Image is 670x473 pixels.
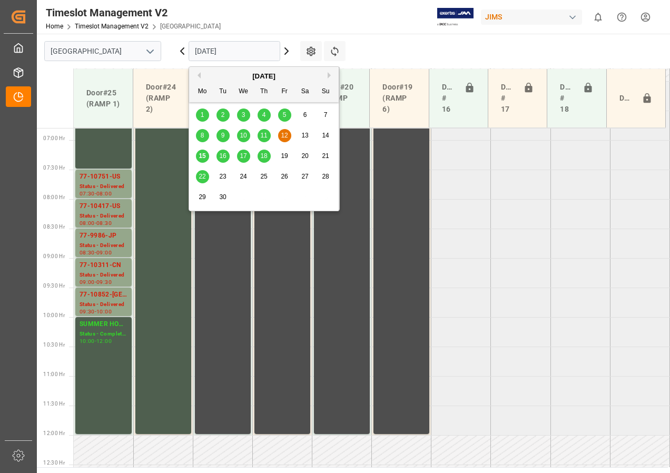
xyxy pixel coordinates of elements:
[278,150,291,163] div: Choose Friday, September 19th, 2025
[216,191,230,204] div: Choose Tuesday, September 30th, 2025
[80,271,127,280] div: Status - Delivered
[299,150,312,163] div: Choose Saturday, September 20th, 2025
[258,85,271,98] div: Th
[237,150,250,163] div: Choose Wednesday, September 17th, 2025
[192,105,336,208] div: month 2025-09
[237,170,250,183] div: Choose Wednesday, September 24th, 2025
[196,85,209,98] div: Mo
[96,191,112,196] div: 08:00
[237,109,250,122] div: Choose Wednesday, September 3rd, 2025
[497,77,519,119] div: Doors # 17
[95,309,96,314] div: -
[196,191,209,204] div: Choose Monday, September 29th, 2025
[324,111,328,119] span: 7
[301,132,308,139] span: 13
[80,260,127,271] div: 77-10311-CN
[96,309,112,314] div: 10:00
[80,212,127,221] div: Status - Delivered
[96,339,112,343] div: 12:00
[319,85,332,98] div: Su
[80,319,127,330] div: SUMMER HOURS FINAL
[219,152,226,160] span: 16
[299,109,312,122] div: Choose Saturday, September 6th, 2025
[281,132,288,139] span: 12
[299,170,312,183] div: Choose Saturday, September 27th, 2025
[142,77,183,119] div: Door#24 (RAMP 2)
[142,43,157,60] button: open menu
[189,41,280,61] input: DD-MM-YYYY
[95,250,96,255] div: -
[196,129,209,142] div: Choose Monday, September 8th, 2025
[95,280,96,284] div: -
[216,150,230,163] div: Choose Tuesday, September 16th, 2025
[319,129,332,142] div: Choose Sunday, September 14th, 2025
[43,253,65,259] span: 09:00 Hr
[258,150,271,163] div: Choose Thursday, September 18th, 2025
[43,194,65,200] span: 08:00 Hr
[262,111,266,119] span: 4
[240,152,247,160] span: 17
[219,193,226,201] span: 30
[260,152,267,160] span: 18
[80,191,95,196] div: 07:30
[303,111,307,119] span: 6
[43,312,65,318] span: 10:00 Hr
[322,173,329,180] span: 28
[481,7,586,27] button: JIMS
[194,72,201,78] button: Previous Month
[219,173,226,180] span: 23
[95,191,96,196] div: -
[80,201,127,212] div: 77-10417-US
[44,41,161,61] input: Type to search/select
[299,129,312,142] div: Choose Saturday, September 13th, 2025
[43,224,65,230] span: 08:30 Hr
[301,152,308,160] span: 20
[46,23,63,30] a: Home
[319,170,332,183] div: Choose Sunday, September 28th, 2025
[80,231,127,241] div: 77-9986-JP
[281,152,288,160] span: 19
[278,109,291,122] div: Choose Friday, September 5th, 2025
[281,173,288,180] span: 26
[258,129,271,142] div: Choose Thursday, September 11th, 2025
[80,330,127,339] div: Status - Completed
[201,132,204,139] span: 8
[216,109,230,122] div: Choose Tuesday, September 2nd, 2025
[319,109,332,122] div: Choose Sunday, September 7th, 2025
[95,221,96,225] div: -
[43,460,65,466] span: 12:30 Hr
[221,132,225,139] span: 9
[278,85,291,98] div: Fr
[328,72,334,78] button: Next Month
[299,85,312,98] div: Sa
[199,152,205,160] span: 15
[80,280,95,284] div: 09:00
[240,173,247,180] span: 24
[80,250,95,255] div: 08:30
[322,152,329,160] span: 21
[80,300,127,309] div: Status - Delivered
[196,170,209,183] div: Choose Monday, September 22nd, 2025
[221,111,225,119] span: 2
[278,129,291,142] div: Choose Friday, September 12th, 2025
[80,172,127,182] div: 77-10751-US
[80,290,127,300] div: 77-10852-[GEOGRAPHIC_DATA]
[196,109,209,122] div: Choose Monday, September 1st, 2025
[216,85,230,98] div: Tu
[43,165,65,171] span: 07:30 Hr
[199,193,205,201] span: 29
[258,109,271,122] div: Choose Thursday, September 4th, 2025
[615,88,637,109] div: Door#23
[43,401,65,407] span: 11:30 Hr
[199,173,205,180] span: 22
[46,5,221,21] div: Timeslot Management V2
[378,77,420,119] div: Door#19 (RAMP 6)
[43,371,65,377] span: 11:00 Hr
[80,182,127,191] div: Status - Delivered
[80,309,95,314] div: 09:30
[260,173,267,180] span: 25
[80,339,95,343] div: 10:00
[438,77,460,119] div: Doors # 16
[96,280,112,284] div: 09:30
[283,111,287,119] span: 5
